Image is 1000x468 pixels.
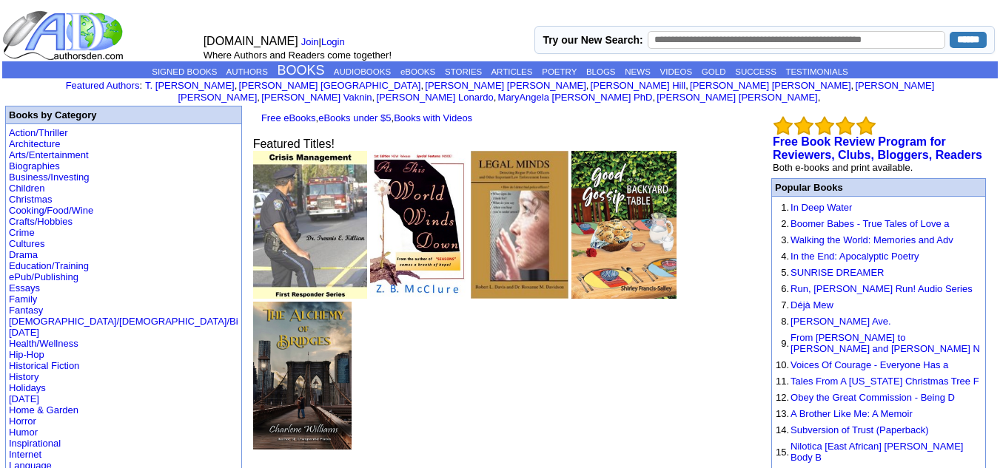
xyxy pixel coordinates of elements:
a: Holidays [9,382,46,393]
a: eBooks under $5 [318,112,391,123]
a: [PERSON_NAME] Lonardo [376,92,493,103]
a: Cultures [9,238,44,249]
a: Cooking/Food/Wine [9,205,93,216]
font: 7. [781,299,789,311]
a: Join [301,36,319,47]
a: [DATE] [9,393,39,404]
img: 80343.jpg [571,151,676,299]
a: NEWS [625,67,651,76]
a: [PERSON_NAME] [PERSON_NAME] [690,80,850,91]
a: Books with Videos [394,112,472,123]
font: i [423,82,425,90]
font: | [301,36,350,47]
font: : [66,80,142,91]
a: [PERSON_NAME] [PERSON_NAME] [425,80,585,91]
a: Subversion of Trust (Paperback) [791,424,928,435]
a: Hip-Hop [9,349,44,360]
font: 14. [776,424,789,435]
img: bigemptystars.png [856,116,876,135]
a: Fantasy [9,305,43,316]
font: i [655,94,657,102]
img: logo_ad.gif [2,10,127,61]
a: [PERSON_NAME] [GEOGRAPHIC_DATA] [239,80,421,91]
font: 3. [781,234,789,245]
img: bigemptystars.png [774,116,793,135]
a: Arts/Entertainment [9,149,89,160]
a: Walking the World: Memories and Adv [791,234,953,245]
a: Login [321,36,345,47]
a: AUDIOBOOKS [334,67,391,76]
a: In the End: Apocalyptic Poetry [791,251,919,262]
font: [DOMAIN_NAME] [204,35,298,47]
a: In Deep Water [791,202,852,213]
a: Essays [9,282,40,294]
label: Try our New Search: [543,34,642,46]
a: SUNRISE DREAMER [791,267,884,278]
a: [PERSON_NAME] Vaknin [261,92,372,103]
a: [PERSON_NAME] Ave. [791,316,891,327]
font: i [588,82,590,90]
font: Where Authors and Readers come together! [204,50,392,61]
a: Education/Training [9,260,89,271]
a: Crime [9,227,35,238]
a: eBOOKS [400,67,435,76]
font: i [237,82,238,90]
font: Both e-books and print available. [773,162,913,173]
a: Christmas [9,194,53,205]
font: , , [256,112,472,123]
a: Crafts/Hobbies [9,216,73,227]
font: Popular Books [775,182,843,193]
a: POETRY [542,67,577,76]
a: SIGNED BOOKS [152,67,217,76]
a: Crisis Management for First Responders [253,288,367,301]
a: [DEMOGRAPHIC_DATA]/[DEMOGRAPHIC_DATA]/Bi [9,316,238,327]
a: Run, [PERSON_NAME] Run! Audio Series [791,283,973,294]
font: i [375,94,376,102]
a: BOOKS [278,63,325,78]
a: Featured Authors [66,80,140,91]
a: SUCCESS [735,67,776,76]
font: 8. [781,316,789,327]
font: i [853,82,855,90]
font: 9. [781,338,789,349]
font: 11. [776,376,789,387]
a: Historical Fiction [9,360,79,371]
font: 1. [781,202,789,213]
font: 13. [776,408,789,419]
a: MaryAngela [PERSON_NAME] PhD [498,92,653,103]
a: ePub/Publishing [9,271,78,282]
a: Nilotica [East African] [PERSON_NAME] Body B [791,441,963,463]
a: BLOGS [586,67,616,76]
font: , , , , , , , , , , [145,80,934,103]
b: Books by Category [9,109,96,121]
img: bigemptystars.png [815,116,834,135]
a: ARTICLES [491,67,532,76]
a: From [PERSON_NAME] to [PERSON_NAME] and [PERSON_NAME] N [791,332,980,354]
font: 12. [776,392,789,403]
a: Inspirational [9,438,61,449]
a: STORIES [445,67,482,76]
font: 5. [781,267,789,278]
font: i [820,94,822,102]
a: [DATE] [9,327,39,338]
a: Free Book Review Program for Reviewers, Clubs, Bloggers, Readers [773,135,982,161]
a: Legal Minds: Detecting Rogue Police Officers and Other Law Enforcement Issu [471,288,569,301]
font: Featured Titles! [253,138,335,150]
img: 69697.jpg [471,151,569,299]
img: bigemptystars.png [794,116,813,135]
a: Children [9,183,44,194]
font: 15. [776,447,789,458]
font: 10. [776,359,789,370]
a: TESTIMONIALS [785,67,848,76]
